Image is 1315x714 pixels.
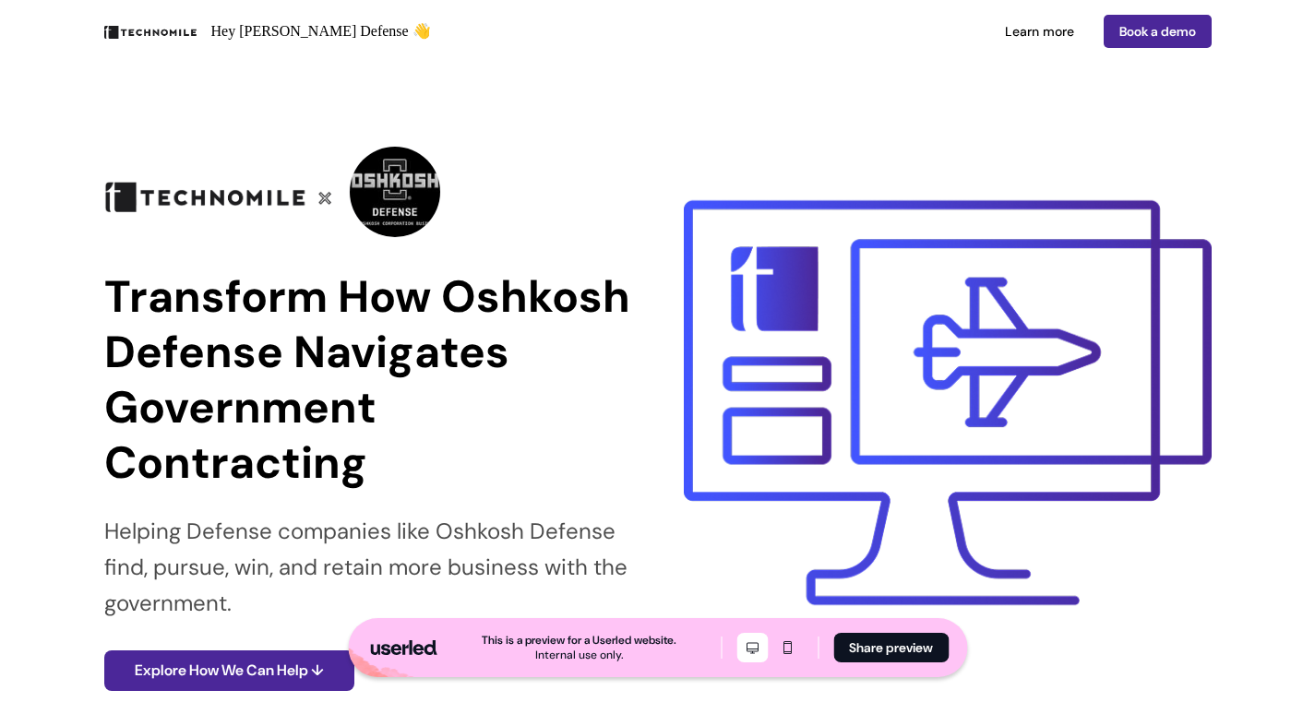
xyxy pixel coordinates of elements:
[104,650,354,691] button: Explore How We Can Help ↓
[1104,15,1212,48] a: Book a demo
[104,513,632,621] p: Helping Defense companies like Oshkosh Defense find, pursue, win, and retain more business with t...
[211,20,431,42] p: Hey [PERSON_NAME] Defense 👋
[482,633,676,648] div: This is a preview for a Userled website.
[535,648,624,662] div: Internal use only.
[771,633,803,662] button: Mobile mode
[833,633,949,662] button: Share preview
[990,15,1089,48] a: Learn more
[736,633,768,662] button: Desktop mode
[104,269,632,491] p: Transform How Oshkosh Defense Navigates Government Contracting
